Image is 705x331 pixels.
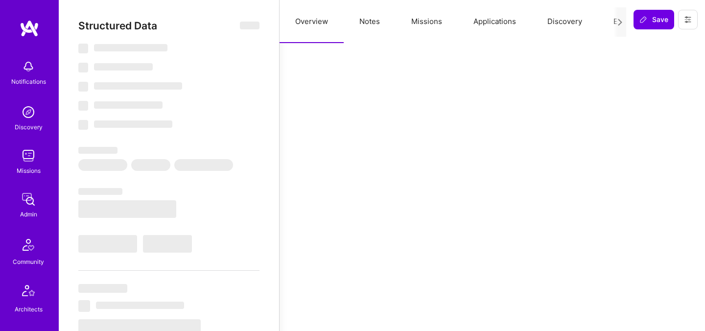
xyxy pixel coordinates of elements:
span: ‌ [94,44,167,51]
span: ‌ [78,200,176,218]
img: discovery [19,102,38,122]
span: Structured Data [78,20,157,32]
div: Architects [15,304,43,314]
span: ‌ [78,300,90,312]
img: admin teamwork [19,189,38,209]
span: ‌ [78,188,122,195]
span: ‌ [78,235,137,253]
div: Admin [20,209,37,219]
span: ‌ [240,22,259,29]
div: Discovery [15,122,43,132]
i: icon Next [616,19,624,26]
img: Architects [17,281,40,304]
span: ‌ [94,63,153,71]
span: ‌ [143,235,192,253]
button: Save [634,10,674,29]
span: ‌ [174,159,233,171]
span: ‌ [78,63,88,72]
img: Community [17,233,40,257]
span: ‌ [78,44,88,53]
span: ‌ [94,120,172,128]
img: teamwork [19,146,38,165]
span: ‌ [131,159,170,171]
span: ‌ [78,120,88,130]
span: ‌ [94,82,182,90]
img: bell [19,57,38,76]
div: Community [13,257,44,267]
div: Missions [17,165,41,176]
span: ‌ [78,147,117,154]
span: ‌ [78,82,88,92]
span: ‌ [78,284,127,293]
span: ‌ [94,101,163,109]
img: logo [20,20,39,37]
div: Notifications [11,76,46,87]
span: ‌ [78,159,127,171]
span: ‌ [78,101,88,111]
span: Save [639,15,668,24]
span: ‌ [96,302,184,309]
